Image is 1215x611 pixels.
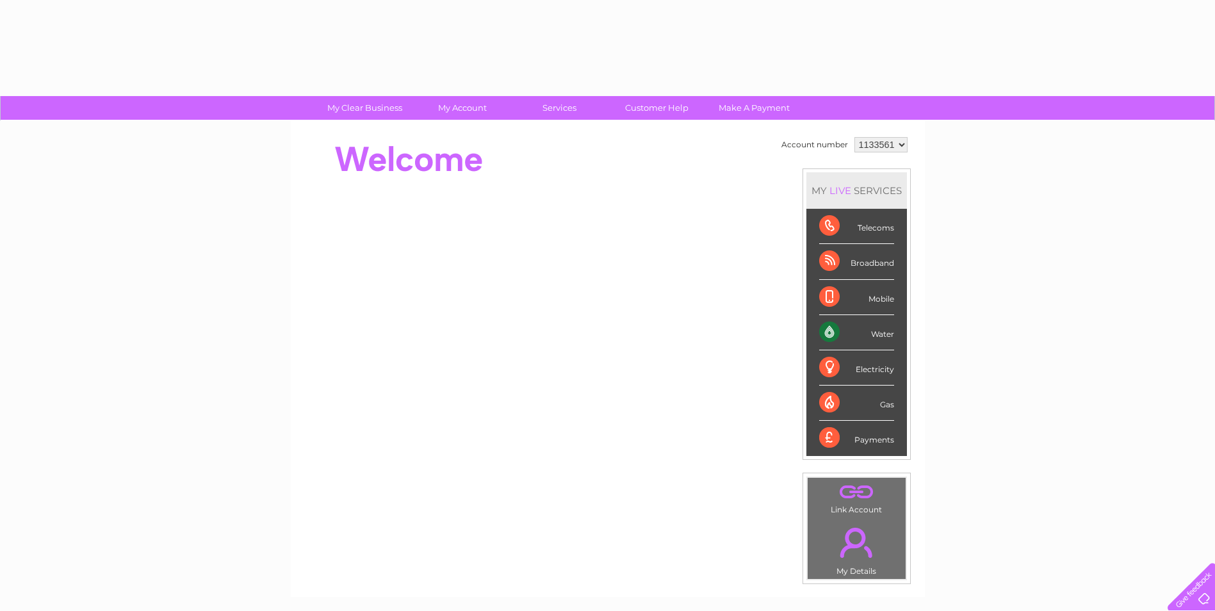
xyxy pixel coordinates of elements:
a: . [811,520,902,565]
a: . [811,481,902,503]
a: Services [507,96,612,120]
a: My Clear Business [312,96,418,120]
div: Gas [819,386,894,421]
div: Payments [819,421,894,455]
td: Link Account [807,477,906,517]
div: Water [819,315,894,350]
div: LIVE [827,184,854,197]
div: Mobile [819,280,894,315]
td: Account number [778,134,851,156]
div: Electricity [819,350,894,386]
a: Customer Help [604,96,710,120]
a: Make A Payment [701,96,807,120]
div: MY SERVICES [806,172,907,209]
td: My Details [807,517,906,580]
div: Telecoms [819,209,894,244]
div: Broadband [819,244,894,279]
a: My Account [409,96,515,120]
